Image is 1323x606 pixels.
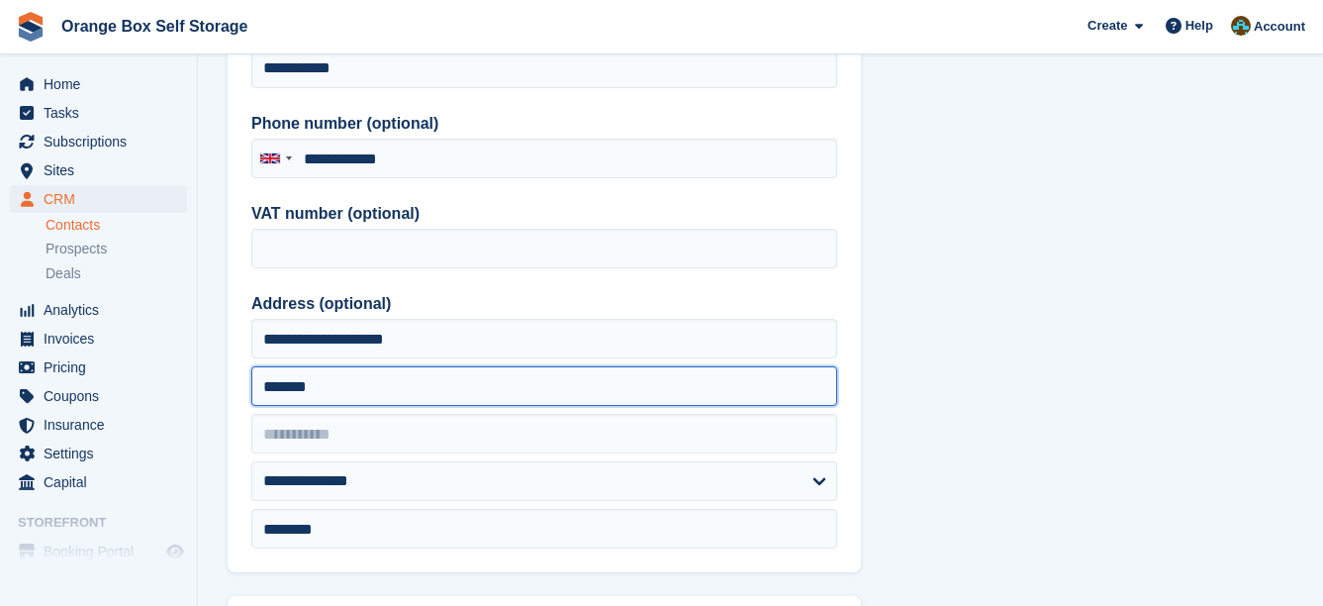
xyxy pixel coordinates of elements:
[10,128,187,155] a: menu
[1254,17,1305,37] span: Account
[44,156,162,184] span: Sites
[1185,16,1213,36] span: Help
[44,99,162,127] span: Tasks
[10,411,187,439] a: menu
[44,411,162,439] span: Insurance
[44,185,162,213] span: CRM
[16,12,46,42] img: stora-icon-8386f47178a22dfd0bd8f6a31ec36ba5ce8667c1dd55bd0f319d3a0aa187defe.svg
[163,540,187,563] a: Preview store
[251,292,837,316] label: Address (optional)
[44,128,162,155] span: Subscriptions
[10,185,187,213] a: menu
[10,325,187,353] a: menu
[10,353,187,381] a: menu
[10,70,187,98] a: menu
[252,140,298,177] div: United Kingdom: +44
[46,264,81,283] span: Deals
[44,468,162,496] span: Capital
[10,382,187,410] a: menu
[44,353,162,381] span: Pricing
[44,538,162,565] span: Booking Portal
[46,216,187,235] a: Contacts
[10,440,187,467] a: menu
[53,10,256,43] a: Orange Box Self Storage
[10,99,187,127] a: menu
[10,538,187,565] a: menu
[1231,16,1251,36] img: Mike
[46,239,187,259] a: Prospects
[44,70,162,98] span: Home
[10,468,187,496] a: menu
[44,325,162,353] span: Invoices
[44,440,162,467] span: Settings
[44,296,162,324] span: Analytics
[46,240,107,258] span: Prospects
[44,382,162,410] span: Coupons
[10,296,187,324] a: menu
[18,513,197,533] span: Storefront
[251,112,837,136] label: Phone number (optional)
[1087,16,1127,36] span: Create
[10,156,187,184] a: menu
[251,202,837,226] label: VAT number (optional)
[46,263,187,284] a: Deals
